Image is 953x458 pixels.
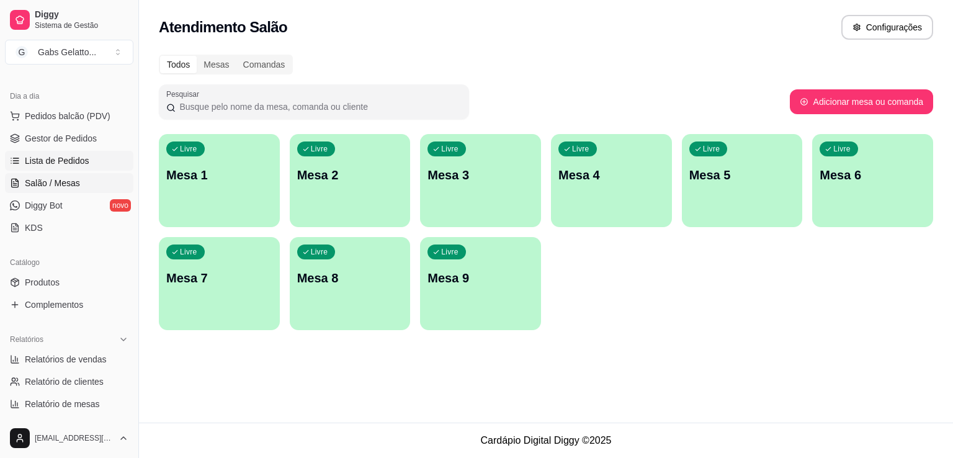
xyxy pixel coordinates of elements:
p: Livre [833,144,851,154]
p: Livre [311,144,328,154]
a: Relatório de clientes [5,372,133,392]
button: Configurações [841,15,933,40]
button: Adicionar mesa ou comanda [790,89,933,114]
a: DiggySistema de Gestão [5,5,133,35]
a: Complementos [5,295,133,315]
p: Mesa 9 [427,269,534,287]
div: Mesas [197,56,236,73]
span: Produtos [25,276,60,289]
p: Livre [180,247,197,257]
button: Pedidos balcão (PDV) [5,106,133,126]
a: Relatórios de vendas [5,349,133,369]
a: Salão / Mesas [5,173,133,193]
span: [EMAIL_ADDRESS][DOMAIN_NAME] [35,433,114,443]
span: G [16,46,28,58]
button: LivreMesa 3 [420,134,541,227]
div: Todos [160,56,197,73]
span: Relatório de clientes [25,375,104,388]
span: Salão / Mesas [25,177,80,189]
button: LivreMesa 9 [420,237,541,330]
button: LivreMesa 4 [551,134,672,227]
p: Livre [441,144,459,154]
a: Relatório de mesas [5,394,133,414]
span: Gestor de Pedidos [25,132,97,145]
span: KDS [25,222,43,234]
div: Gabs Gelatto ... [38,46,96,58]
h2: Atendimento Salão [159,17,287,37]
a: Relatório de fidelidadenovo [5,416,133,436]
a: Gestor de Pedidos [5,128,133,148]
label: Pesquisar [166,89,204,99]
button: LivreMesa 8 [290,237,411,330]
span: Diggy [35,9,128,20]
p: Mesa 5 [689,166,795,184]
a: Lista de Pedidos [5,151,133,171]
p: Mesa 7 [166,269,272,287]
button: LivreMesa 6 [812,134,933,227]
span: Complementos [25,299,83,311]
p: Livre [180,144,197,154]
footer: Cardápio Digital Diggy © 2025 [139,423,953,458]
span: Relatórios [10,335,43,344]
p: Mesa 3 [427,166,534,184]
p: Mesa 4 [558,166,664,184]
a: Diggy Botnovo [5,195,133,215]
input: Pesquisar [176,101,462,113]
button: LivreMesa 2 [290,134,411,227]
div: Catálogo [5,253,133,272]
span: Relatórios de vendas [25,353,107,366]
div: Dia a dia [5,86,133,106]
button: Select a team [5,40,133,65]
p: Livre [311,247,328,257]
a: KDS [5,218,133,238]
button: LivreMesa 1 [159,134,280,227]
span: Sistema de Gestão [35,20,128,30]
p: Mesa 6 [820,166,926,184]
p: Livre [441,247,459,257]
span: Relatório de mesas [25,398,100,410]
span: Lista de Pedidos [25,155,89,167]
p: Mesa 8 [297,269,403,287]
button: LivreMesa 7 [159,237,280,330]
span: Pedidos balcão (PDV) [25,110,110,122]
a: Produtos [5,272,133,292]
span: Diggy Bot [25,199,63,212]
div: Comandas [236,56,292,73]
p: Mesa 1 [166,166,272,184]
p: Mesa 2 [297,166,403,184]
button: LivreMesa 5 [682,134,803,227]
button: [EMAIL_ADDRESS][DOMAIN_NAME] [5,423,133,453]
p: Livre [572,144,589,154]
p: Livre [703,144,720,154]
